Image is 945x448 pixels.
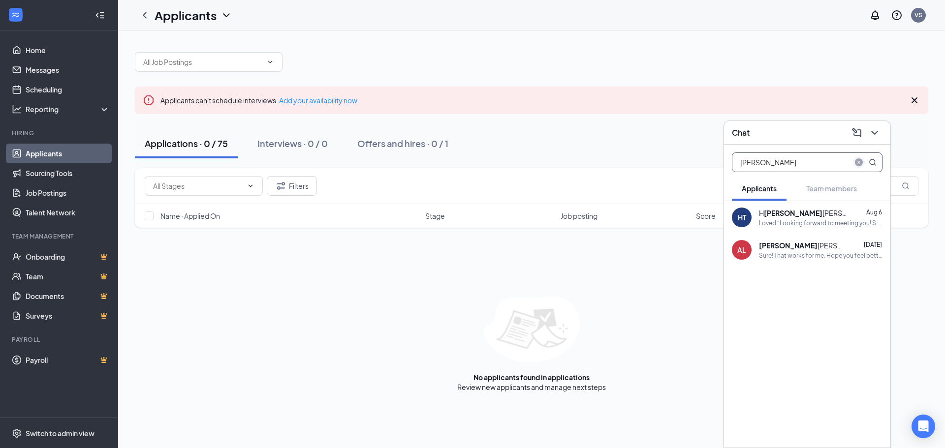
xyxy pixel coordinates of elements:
[759,219,882,227] div: Loved “Looking forward to meeting you! See you [DATE] at 1 pm.”
[26,80,110,99] a: Scheduling
[357,137,448,149] div: Offers and hires · 0 / 1
[742,184,777,193] span: Applicants
[26,267,110,286] a: TeamCrown
[849,125,865,141] button: ComposeMessage
[764,209,822,217] b: [PERSON_NAME]
[732,153,849,172] input: Search applicant
[902,182,910,190] svg: MagnifyingGlass
[267,176,317,196] button: Filter Filters
[26,104,110,114] div: Reporting
[247,182,254,190] svg: ChevronDown
[425,211,445,221] span: Stage
[279,96,357,105] a: Add your availability now
[12,335,108,344] div: Payroll
[866,209,882,216] span: Aug 6
[912,415,935,438] div: Open Intercom Messenger
[266,58,274,66] svg: ChevronDown
[26,60,110,80] a: Messages
[139,9,151,21] svg: ChevronLeft
[160,211,220,221] span: Name · Applied On
[484,297,580,362] img: empty-state
[737,245,746,255] div: AL
[145,137,228,149] div: Applications · 0 / 75
[12,232,108,240] div: Team Management
[26,183,110,203] a: Job Postings
[891,9,903,21] svg: QuestionInfo
[561,211,598,221] span: Job posting
[864,241,882,248] span: [DATE]
[26,350,110,370] a: PayrollCrown
[853,156,865,168] span: close-circle
[12,428,22,438] svg: Settings
[26,40,110,60] a: Home
[26,163,110,183] a: Sourcing Tools
[143,94,155,106] svg: Error
[457,382,606,392] div: Review new applicants and manage next steps
[220,9,232,21] svg: ChevronDown
[759,241,818,250] b: [PERSON_NAME]
[869,158,877,166] svg: MagnifyingGlass
[738,212,746,222] div: HT
[759,251,882,260] div: Sure! That works for me. Hope you feel better soon! Thank you for the heads up!
[696,211,716,221] span: Score
[869,9,881,21] svg: Notifications
[11,10,21,20] svg: WorkstreamLogo
[759,240,848,250] div: [PERSON_NAME]
[26,144,110,163] a: Applicants
[257,137,328,149] div: Interviews · 0 / 0
[160,96,357,105] span: Applicants can't schedule interviews.
[12,104,22,114] svg: Analysis
[909,94,920,106] svg: Cross
[869,127,881,139] svg: ChevronDown
[153,180,243,191] input: All Stages
[759,208,848,218] div: H [PERSON_NAME]
[275,180,287,192] svg: Filter
[867,125,882,141] button: ChevronDown
[26,286,110,306] a: DocumentsCrown
[26,203,110,222] a: Talent Network
[155,7,217,24] h1: Applicants
[12,129,108,137] div: Hiring
[26,247,110,267] a: OnboardingCrown
[26,306,110,326] a: SurveysCrown
[851,127,863,139] svg: ComposeMessage
[26,428,94,438] div: Switch to admin view
[143,57,262,67] input: All Job Postings
[473,372,590,382] div: No applicants found in applications
[95,10,105,20] svg: Collapse
[732,127,750,138] h3: Chat
[806,184,857,193] span: Team members
[914,11,922,19] div: VS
